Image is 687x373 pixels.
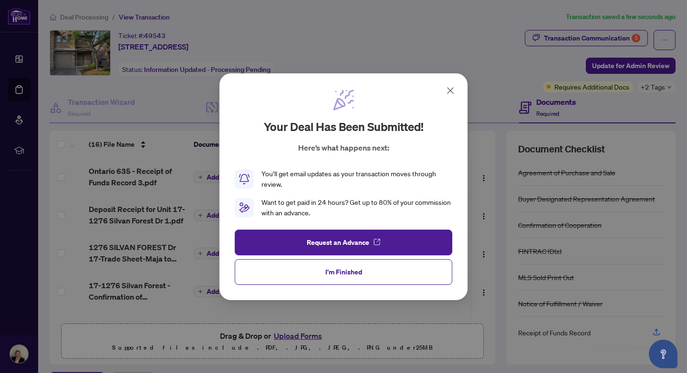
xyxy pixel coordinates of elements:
[235,259,452,284] button: I'm Finished
[261,197,452,218] div: Want to get paid in 24 hours? Get up to 80% of your commission with an advance.
[264,119,424,134] h2: Your deal has been submitted!
[325,264,362,279] span: I'm Finished
[307,234,369,250] span: Request an Advance
[235,229,452,255] button: Request an Advance
[649,340,677,368] button: Open asap
[298,142,389,153] p: Here’s what happens next:
[261,169,452,190] div: You’ll get email updates as your transaction moves through review.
